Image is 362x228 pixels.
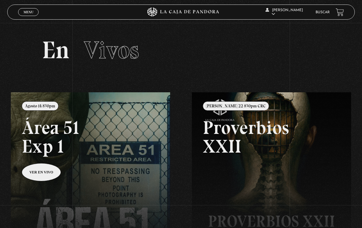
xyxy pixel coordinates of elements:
a: View your shopping cart [336,8,344,16]
span: Menu [24,10,33,14]
a: Buscar [316,11,330,14]
span: Cerrar [21,15,36,20]
span: Vivos [84,36,139,65]
span: [PERSON_NAME] [265,8,303,16]
h2: En [42,38,320,62]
